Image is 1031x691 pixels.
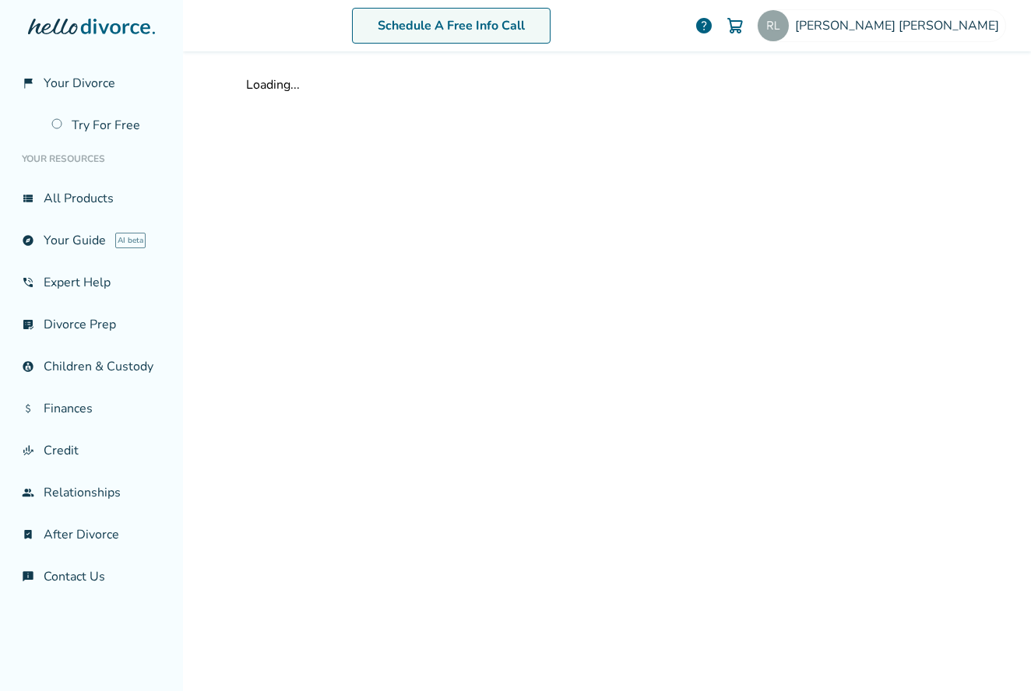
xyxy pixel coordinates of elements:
[682,65,1031,691] iframe: Chat Widget
[795,17,1005,34] span: [PERSON_NAME] [PERSON_NAME]
[246,76,969,93] div: Loading...
[726,16,744,35] img: Cart
[695,16,713,35] a: help
[352,8,551,44] a: Schedule A Free Info Call
[758,10,789,41] img: rjlacosse@icloud.com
